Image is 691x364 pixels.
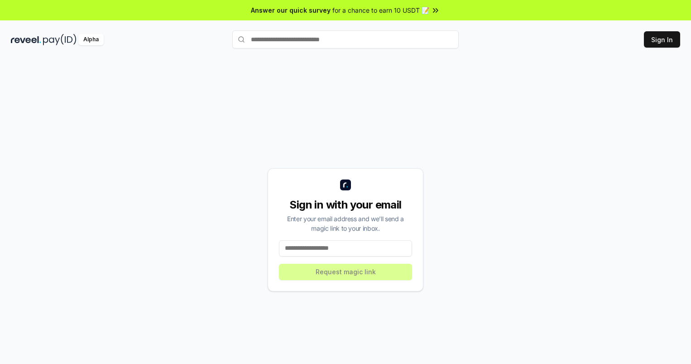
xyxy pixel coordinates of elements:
span: for a chance to earn 10 USDT 📝 [332,5,429,15]
div: Sign in with your email [279,198,412,212]
div: Enter your email address and we’ll send a magic link to your inbox. [279,214,412,233]
img: logo_small [340,180,351,190]
img: reveel_dark [11,34,41,45]
div: Alpha [78,34,104,45]
img: pay_id [43,34,77,45]
button: Sign In [644,31,680,48]
span: Answer our quick survey [251,5,331,15]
